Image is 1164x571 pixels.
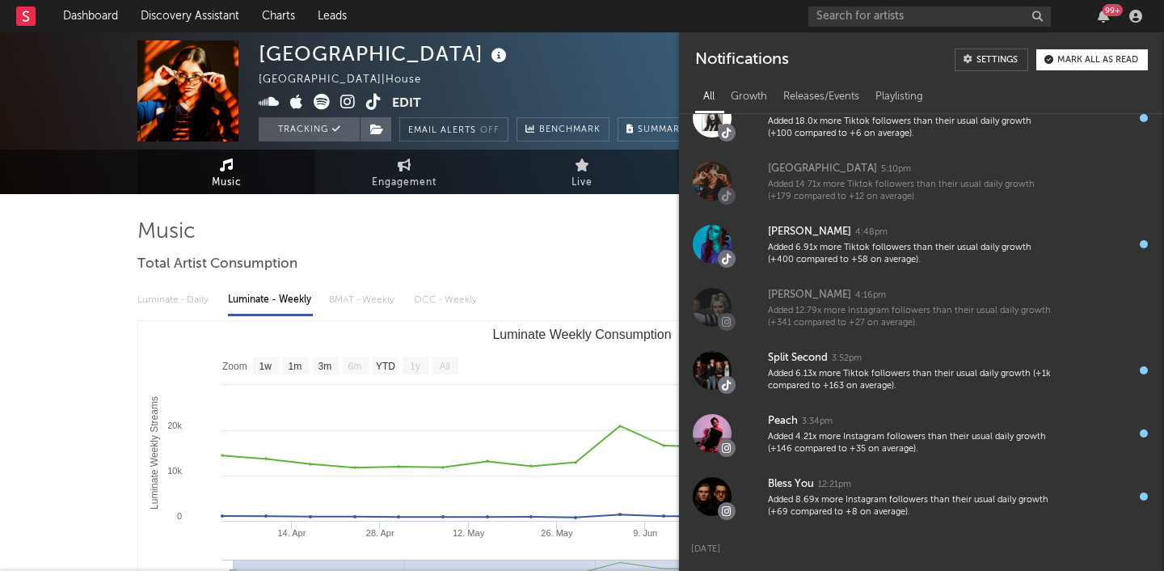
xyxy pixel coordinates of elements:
div: [GEOGRAPHIC_DATA] [259,40,511,67]
a: [PERSON_NAME]4:16pmAdded 12.79x more Instagram followers than their usual daily growth (+341 comp... [679,276,1164,339]
div: 99 + [1103,4,1123,16]
button: Summary [618,117,694,142]
div: Added 6.91x more Tiktok followers than their usual daily growth (+400 compared to +58 on average). [768,242,1052,267]
button: Email AlertsOff [399,117,508,142]
text: 3m [318,361,332,372]
a: [PERSON_NAME]4:48pmAdded 6.91x more Tiktok followers than their usual daily growth (+400 compared... [679,213,1164,276]
div: 3:34pm [802,416,833,428]
text: 0 [177,511,182,521]
span: Summary [638,125,685,134]
a: Live [493,150,671,194]
text: 9. Jun [633,528,657,538]
div: All [695,83,723,111]
div: Added 8.69x more Instagram followers than their usual daily growth (+69 compared to +8 on average). [768,494,1052,519]
text: 20k [167,421,182,430]
a: Maey5:28pmAdded 18.0x more Tiktok followers than their usual daily growth (+100 compared to +6 on... [679,87,1164,150]
a: Benchmark [517,117,609,142]
span: Total Artist Consumption [137,255,297,274]
em: Off [480,126,500,135]
div: Playlisting [867,83,931,111]
a: Music [137,150,315,194]
text: 1w [259,361,272,372]
a: Settings [955,49,1028,71]
text: YTD [376,361,395,372]
a: Bless You12:21pmAdded 8.69x more Instagram followers than their usual daily growth (+69 compared ... [679,465,1164,528]
a: [GEOGRAPHIC_DATA]5:10pmAdded 14.71x more Tiktok followers than their usual daily growth (+179 com... [679,150,1164,213]
span: Benchmark [539,121,601,140]
div: Bless You [768,475,814,494]
text: 28. Apr [366,528,394,538]
button: 99+ [1098,10,1109,23]
a: Peach3:34pmAdded 4.21x more Instagram followers than their usual daily growth (+146 compared to +... [679,402,1164,465]
div: Luminate - Weekly [228,286,313,314]
text: 12. May [453,528,485,538]
span: Engagement [372,173,436,192]
div: Split Second [768,349,828,368]
text: All [439,361,449,372]
div: 3:52pm [832,353,862,365]
div: Settings [976,56,1018,65]
text: Luminate Weekly Streams [149,396,160,510]
button: Edit [392,94,421,114]
a: Engagement [315,150,493,194]
span: Music [212,173,242,192]
div: Added 6.13x more Tiktok followers than their usual daily growth (+1k compared to +163 on average). [768,368,1052,393]
div: Releases/Events [775,83,867,111]
text: 26. May [541,528,573,538]
div: Peach [768,412,798,431]
text: Zoom [222,361,247,372]
button: Tracking [259,117,360,142]
div: Mark all as read [1057,56,1138,65]
div: [PERSON_NAME] [768,222,851,242]
div: [GEOGRAPHIC_DATA] | House [259,70,440,90]
div: Added 18.0x more Tiktok followers than their usual daily growth (+100 compared to +6 on average). [768,116,1052,141]
text: 1y [410,361,420,372]
text: 14. Apr [277,528,306,538]
div: [GEOGRAPHIC_DATA] [768,159,877,179]
div: Added 4.21x more Instagram followers than their usual daily growth (+146 compared to +35 on avera... [768,431,1052,456]
div: [DATE] [679,528,1164,560]
text: 10k [167,466,182,476]
span: Live [571,173,593,192]
text: 1m [289,361,302,372]
div: 4:16pm [855,290,886,302]
text: 6m [348,361,362,372]
a: Audience [671,150,849,194]
div: Growth [723,83,775,111]
div: 4:48pm [855,226,888,239]
text: Luminate Weekly Consumption [492,328,671,341]
div: 12:21pm [818,479,851,491]
div: [PERSON_NAME] [768,285,851,305]
input: Search for artists [808,6,1051,27]
div: 5:10pm [881,163,911,176]
div: Added 12.79x more Instagram followers than their usual daily growth (+341 compared to +27 on aver... [768,305,1052,330]
a: Split Second3:52pmAdded 6.13x more Tiktok followers than their usual daily growth (+1k compared t... [679,339,1164,402]
div: Notifications [695,49,788,71]
div: Added 14.71x more Tiktok followers than their usual daily growth (+179 compared to +12 on average). [768,179,1052,204]
button: Mark all as read [1036,49,1148,70]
